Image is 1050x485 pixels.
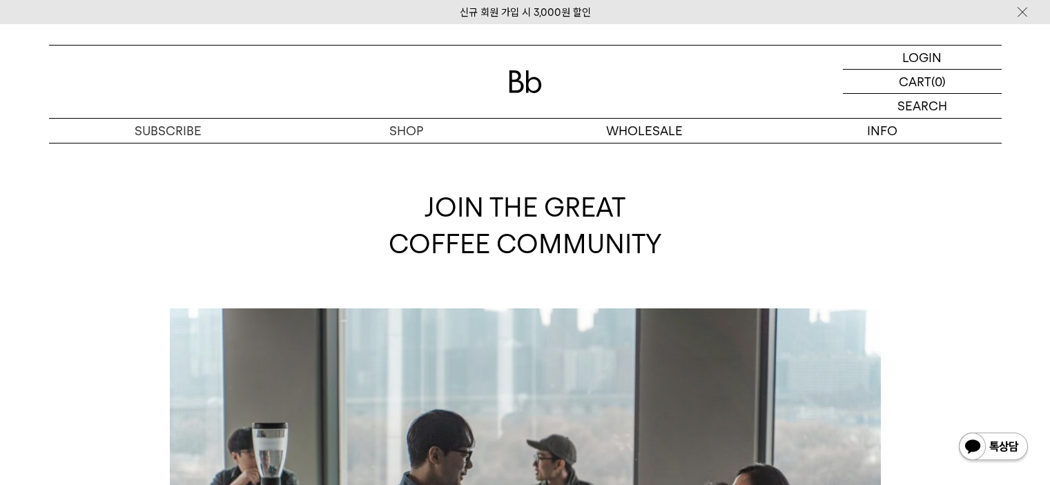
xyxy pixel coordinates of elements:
[389,192,662,259] span: JOIN THE GREAT COFFEE COMMUNITY
[957,431,1029,464] img: 카카오톡 채널 1:1 채팅 버튼
[525,119,764,143] p: WHOLESALE
[897,94,947,118] p: SEARCH
[509,70,542,93] img: 로고
[843,46,1002,70] a: LOGIN
[902,46,942,69] p: LOGIN
[287,119,525,143] a: SHOP
[899,70,931,93] p: CART
[49,119,287,143] a: SUBSCRIBE
[764,119,1002,143] p: INFO
[460,6,591,19] a: 신규 회원 가입 시 3,000원 할인
[931,70,946,93] p: (0)
[843,70,1002,94] a: CART (0)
